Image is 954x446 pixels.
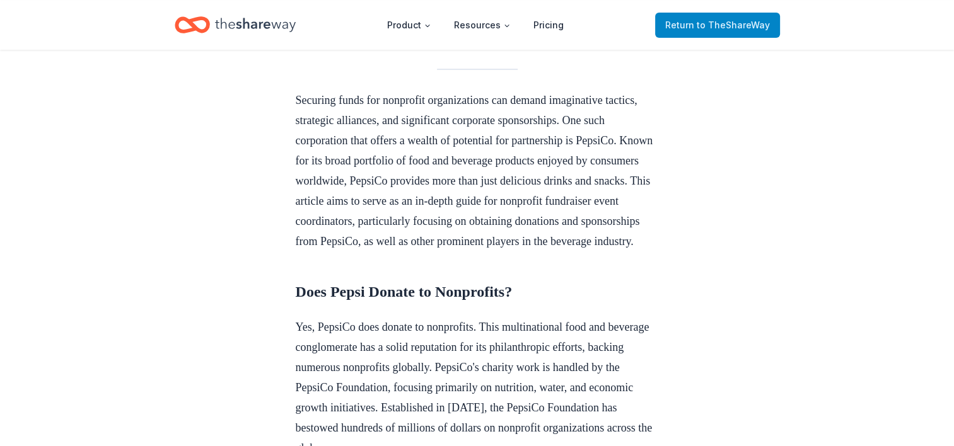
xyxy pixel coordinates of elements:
a: Pricing [523,13,574,38]
button: Product [377,13,441,38]
h2: Does Pepsi Donate to Nonprofits? [296,282,659,302]
nav: Main [377,10,574,40]
span: to TheShareWay [697,20,770,30]
p: Securing funds for nonprofit organizations can demand imaginative tactics, strategic alliances, a... [296,90,659,251]
span: Return [665,18,770,33]
a: Returnto TheShareWay [655,13,780,38]
a: Home [175,10,296,40]
button: Resources [444,13,521,38]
